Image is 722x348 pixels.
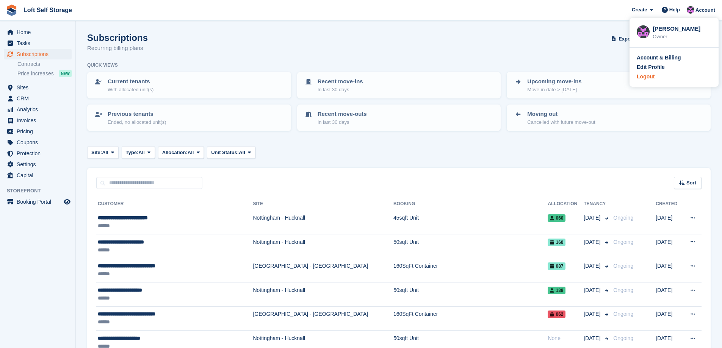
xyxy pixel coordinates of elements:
td: [GEOGRAPHIC_DATA] - [GEOGRAPHIC_DATA] [253,306,393,331]
div: Logout [637,73,655,81]
span: Booking Portal [17,197,62,207]
button: Allocation: All [158,146,204,159]
span: Tasks [17,38,62,48]
span: Analytics [17,104,62,115]
span: [DATE] [584,286,602,294]
th: Created [656,198,682,210]
span: Ongoing [613,263,633,269]
span: Home [17,27,62,37]
th: Site [253,198,393,210]
p: Upcoming move-ins [527,77,581,86]
td: [DATE] [656,306,682,331]
span: Export [619,35,634,43]
td: 160SqFt Container [393,306,548,331]
span: Help [669,6,680,14]
span: [DATE] [584,310,602,318]
a: menu [4,82,72,93]
span: 062 [548,311,565,318]
span: CRM [17,93,62,104]
span: Coupons [17,137,62,148]
a: menu [4,197,72,207]
a: Loft Self Storage [20,4,75,16]
span: Subscriptions [17,49,62,59]
td: 160SqFt Container [393,258,548,282]
img: Amy Wright [637,25,650,38]
p: Previous tenants [108,110,166,119]
span: 087 [548,262,565,270]
button: Site: All [87,146,119,159]
th: Tenancy [584,198,610,210]
a: Moving out Cancelled with future move-out [507,105,710,130]
td: 45sqft Unit [393,210,548,234]
div: Account & Billing [637,54,681,62]
a: Contracts [17,61,72,68]
div: Edit Profile [637,63,665,71]
span: Sites [17,82,62,93]
span: Invoices [17,115,62,126]
a: Edit Profile [637,63,711,71]
span: Capital [17,170,62,181]
a: menu [4,93,72,104]
a: Account & Billing [637,54,711,62]
p: Move-in date > [DATE] [527,86,581,94]
a: Recent move-outs In last 30 days [298,105,500,130]
span: Site: [91,149,102,156]
img: Amy Wright [687,6,694,14]
td: Nottingham - Hucknall [253,234,393,258]
span: Create [632,6,647,14]
a: Current tenants With allocated unit(s) [88,73,290,98]
a: menu [4,104,72,115]
span: 138 [548,287,565,294]
td: Nottingham - Hucknall [253,282,393,306]
th: Booking [393,198,548,210]
p: Ended, no allocated unit(s) [108,119,166,126]
button: Unit Status: All [207,146,255,159]
span: Storefront [7,187,75,195]
span: Allocation: [162,149,188,156]
span: Pricing [17,126,62,137]
div: NEW [59,70,72,77]
td: [DATE] [656,234,682,258]
p: In last 30 days [318,119,367,126]
p: Recurring billing plans [87,44,148,53]
a: Upcoming move-ins Move-in date > [DATE] [507,73,710,98]
div: Owner [653,33,711,41]
span: Ongoing [613,287,633,293]
span: Settings [17,159,62,170]
span: [DATE] [584,214,602,222]
span: All [102,149,108,156]
th: Customer [96,198,253,210]
div: [PERSON_NAME] [653,25,711,31]
span: All [239,149,245,156]
span: Type: [126,149,139,156]
p: Current tenants [108,77,153,86]
span: Ongoing [613,335,633,341]
span: Ongoing [613,311,633,317]
td: [DATE] [656,282,682,306]
td: [GEOGRAPHIC_DATA] - [GEOGRAPHIC_DATA] [253,258,393,282]
span: [DATE] [584,262,602,270]
a: menu [4,115,72,126]
span: Sort [686,179,696,187]
button: Export [610,33,643,45]
span: [DATE] [584,238,602,246]
span: Ongoing [613,239,633,245]
p: Recent move-outs [318,110,367,119]
span: Price increases [17,70,54,77]
a: menu [4,170,72,181]
a: Recent move-ins In last 30 days [298,73,500,98]
a: menu [4,137,72,148]
h6: Quick views [87,62,118,69]
span: [DATE] [584,334,602,342]
th: Allocation [548,198,584,210]
a: menu [4,49,72,59]
a: menu [4,38,72,48]
td: [DATE] [656,210,682,234]
p: Moving out [527,110,595,119]
span: Account [695,6,715,14]
a: Preview store [63,197,72,206]
span: Unit Status: [211,149,239,156]
td: 50sqft Unit [393,282,548,306]
a: Logout [637,73,711,81]
a: menu [4,159,72,170]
